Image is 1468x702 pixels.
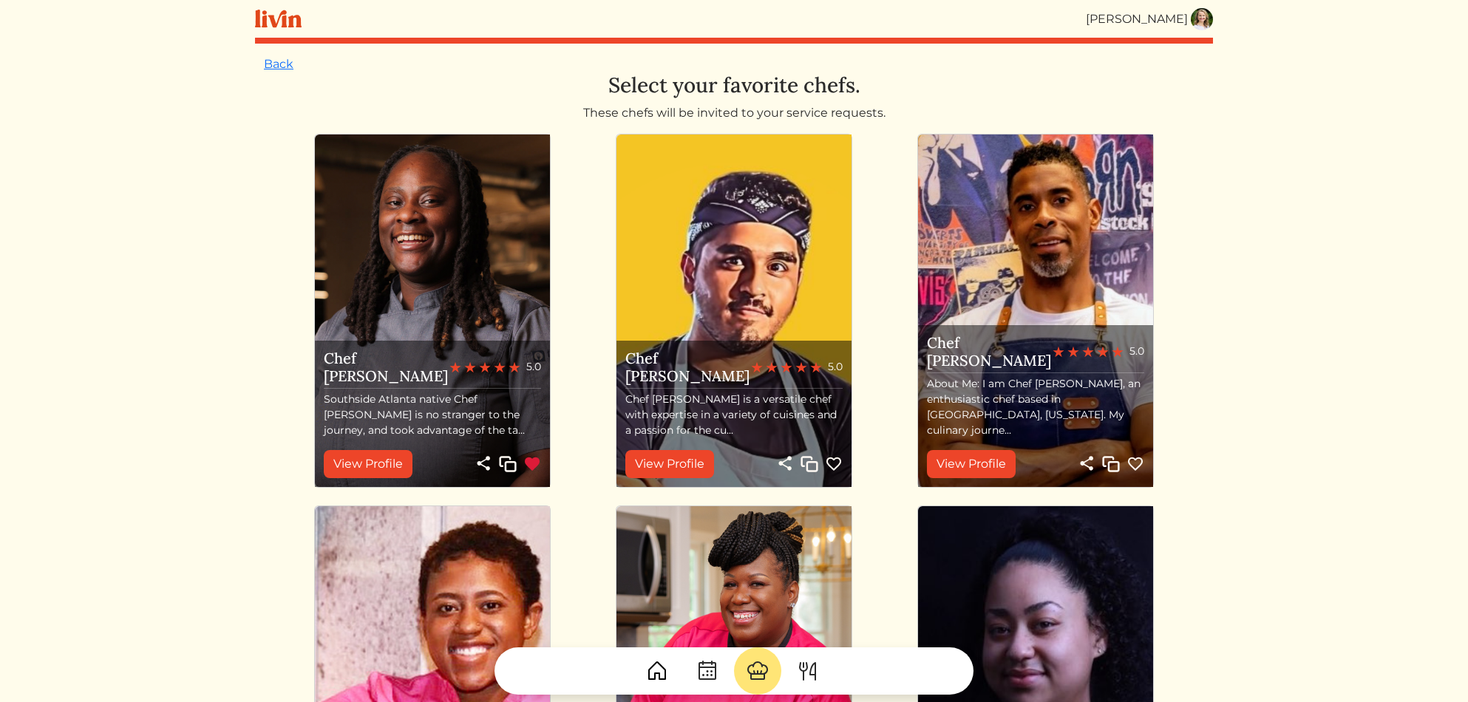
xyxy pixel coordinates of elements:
div: These chefs will be invited to your service requests. [264,104,1204,122]
img: red_star-5cc96fd108c5e382175c3007810bf15d673b234409b64feca3859e161d9d1ec7.svg [795,361,807,373]
h3: Select your favorite chefs. [264,73,1204,98]
span: 5.0 [1129,344,1144,359]
img: Copy link to profile [499,455,517,473]
span: 5.0 [526,359,541,375]
h5: Chef [PERSON_NAME] [927,334,1053,369]
img: red_star-5cc96fd108c5e382175c3007810bf15d673b234409b64feca3859e161d9d1ec7.svg [494,361,506,373]
img: share-light-8df865c3ed655fe057401550c46c3e2ced4b90b5ae989a53fdbb116f906c45e5.svg [1078,454,1095,472]
a: View Profile [927,450,1016,478]
img: Copy link to profile [801,455,818,473]
img: Chef Alishah [616,134,852,487]
img: CalendarDots-5bcf9d9080389f2a281d69619e1c85352834be518fbc73d9501aef674afc0d57.svg [696,659,719,683]
img: Remove Favorite chef [523,455,541,473]
img: livin-logo-a0d97d1a881af30f6274990eb6222085a2533c92bbd1e4f22c21b4f0d0e3210c.svg [255,10,302,28]
img: red_star-5cc96fd108c5e382175c3007810bf15d673b234409b64feca3859e161d9d1ec7.svg [464,361,476,373]
img: ForkKnife-55491504ffdb50bab0c1e09e7649658475375261d09fd45db06cec23bce548bf.svg [796,659,820,683]
p: About Me: I am Chef [PERSON_NAME], an enthusiastic chef based in [GEOGRAPHIC_DATA], [US_STATE]. M... [927,376,1144,438]
a: View Profile [625,450,714,478]
img: share-light-8df865c3ed655fe057401550c46c3e2ced4b90b5ae989a53fdbb116f906c45e5.svg [475,454,492,472]
a: Back [264,57,293,71]
a: View Profile [324,450,412,478]
img: red_star-5cc96fd108c5e382175c3007810bf15d673b234409b64feca3859e161d9d1ec7.svg [781,361,792,373]
img: red_star-5cc96fd108c5e382175c3007810bf15d673b234409b64feca3859e161d9d1ec7.svg [509,361,520,373]
h5: Chef [PERSON_NAME] [324,350,449,385]
p: Chef [PERSON_NAME] is a versatile chef with expertise in a variety of cuisines and a passion for ... [625,392,843,438]
img: red_star-5cc96fd108c5e382175c3007810bf15d673b234409b64feca3859e161d9d1ec7.svg [1097,346,1109,358]
img: red_star-5cc96fd108c5e382175c3007810bf15d673b234409b64feca3859e161d9d1ec7.svg [449,361,461,373]
p: Southside Atlanta native Chef [PERSON_NAME] is no stranger to the journey, and took advantage of ... [324,392,541,438]
h5: Chef [PERSON_NAME] [625,350,751,385]
img: red_star-5cc96fd108c5e382175c3007810bf15d673b234409b64feca3859e161d9d1ec7.svg [479,361,491,373]
img: Chef Brandon C [918,134,1153,487]
img: red_star-5cc96fd108c5e382175c3007810bf15d673b234409b64feca3859e161d9d1ec7.svg [1082,346,1094,358]
img: Chef Akaysha [315,134,550,487]
img: share-light-8df865c3ed655fe057401550c46c3e2ced4b90b5ae989a53fdbb116f906c45e5.svg [776,454,794,472]
img: red_star-5cc96fd108c5e382175c3007810bf15d673b234409b64feca3859e161d9d1ec7.svg [810,361,822,373]
img: Favorite chef [1127,455,1144,473]
img: ChefHat-a374fb509e4f37eb0702ca99f5f64f3b6956810f32a249b33092029f8484b388.svg [746,659,769,683]
img: Copy link to profile [1102,455,1120,473]
div: [PERSON_NAME] [1086,10,1188,28]
img: red_star-5cc96fd108c5e382175c3007810bf15d673b234409b64feca3859e161d9d1ec7.svg [751,361,763,373]
img: red_star-5cc96fd108c5e382175c3007810bf15d673b234409b64feca3859e161d9d1ec7.svg [766,361,778,373]
img: red_star-5cc96fd108c5e382175c3007810bf15d673b234409b64feca3859e161d9d1ec7.svg [1112,346,1124,358]
img: red_star-5cc96fd108c5e382175c3007810bf15d673b234409b64feca3859e161d9d1ec7.svg [1067,346,1079,358]
img: Favorite chef [825,455,843,473]
img: a889eb8ac75f3e9ca091f00328ba8a1d [1191,8,1213,30]
span: 5.0 [828,359,843,375]
img: House-9bf13187bcbb5817f509fe5e7408150f90897510c4275e13d0d5fca38e0b5951.svg [645,659,669,683]
img: red_star-5cc96fd108c5e382175c3007810bf15d673b234409b64feca3859e161d9d1ec7.svg [1053,346,1064,358]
